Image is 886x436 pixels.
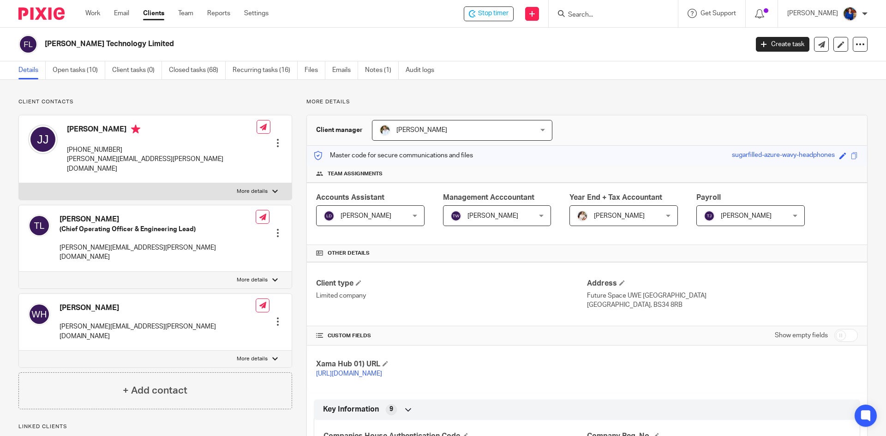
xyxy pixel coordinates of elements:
[316,291,587,300] p: Limited company
[478,9,509,18] span: Stop timer
[316,279,587,288] h4: Client type
[233,61,298,79] a: Recurring tasks (16)
[143,9,164,18] a: Clients
[587,279,858,288] h4: Address
[365,61,399,79] a: Notes (1)
[60,322,256,341] p: [PERSON_NAME][EMAIL_ADDRESS][PERSON_NAME][DOMAIN_NAME]
[305,61,325,79] a: Files
[85,9,100,18] a: Work
[53,61,105,79] a: Open tasks (10)
[700,10,736,17] span: Get Support
[314,151,473,160] p: Master code for secure communications and files
[332,61,358,79] a: Emails
[237,188,268,195] p: More details
[594,213,645,219] span: [PERSON_NAME]
[389,405,393,414] span: 9
[464,6,514,21] div: Foster Technology Limited
[60,303,256,313] h4: [PERSON_NAME]
[67,155,257,173] p: [PERSON_NAME][EMAIL_ADDRESS][PERSON_NAME][DOMAIN_NAME]
[567,11,650,19] input: Search
[379,125,390,136] img: sarah-royle.jpg
[316,332,587,340] h4: CUSTOM FIELDS
[467,213,518,219] span: [PERSON_NAME]
[328,170,383,178] span: Team assignments
[587,300,858,310] p: [GEOGRAPHIC_DATA], BS34 8RB
[114,9,129,18] a: Email
[178,9,193,18] a: Team
[406,61,441,79] a: Audit logs
[341,213,391,219] span: [PERSON_NAME]
[18,35,38,54] img: svg%3E
[569,194,662,201] span: Year End + Tax Accountant
[244,9,269,18] a: Settings
[775,331,828,340] label: Show empty fields
[721,213,772,219] span: [PERSON_NAME]
[787,9,838,18] p: [PERSON_NAME]
[328,250,370,257] span: Other details
[18,61,46,79] a: Details
[587,291,858,300] p: Future Space UWE [GEOGRAPHIC_DATA]
[112,61,162,79] a: Client tasks (0)
[323,210,335,221] img: svg%3E
[237,276,268,284] p: More details
[60,215,256,224] h4: [PERSON_NAME]
[696,194,721,201] span: Payroll
[306,98,868,106] p: More details
[28,215,50,237] img: svg%3E
[577,210,588,221] img: Kayleigh%20Henson.jpeg
[45,39,603,49] h2: [PERSON_NAME] Technology Limited
[316,370,382,377] a: [URL][DOMAIN_NAME]
[67,125,257,136] h4: [PERSON_NAME]
[207,9,230,18] a: Reports
[396,127,447,133] span: [PERSON_NAME]
[18,7,65,20] img: Pixie
[28,125,58,154] img: svg%3E
[843,6,857,21] img: Nicole.jpeg
[323,405,379,414] span: Key Information
[131,125,140,134] i: Primary
[28,303,50,325] img: svg%3E
[316,359,587,369] h4: Xama Hub 01) URL
[18,423,292,430] p: Linked clients
[316,194,384,201] span: Accounts Assistant
[169,61,226,79] a: Closed tasks (68)
[60,225,256,234] h5: (Chief Operating Officer & Engineering Lead)
[450,210,461,221] img: svg%3E
[316,125,363,135] h3: Client manager
[18,98,292,106] p: Client contacts
[237,355,268,363] p: More details
[443,194,534,201] span: Management Acccountant
[704,210,715,221] img: svg%3E
[60,243,256,262] p: [PERSON_NAME][EMAIL_ADDRESS][PERSON_NAME][DOMAIN_NAME]
[67,145,257,155] p: [PHONE_NUMBER]
[123,383,187,398] h4: + Add contact
[756,37,809,52] a: Create task
[732,150,835,161] div: sugarfilled-azure-wavy-headphones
